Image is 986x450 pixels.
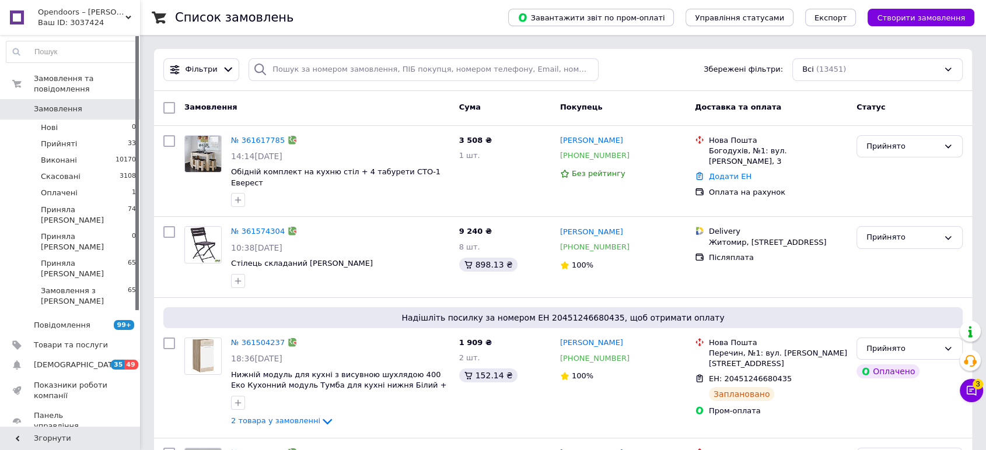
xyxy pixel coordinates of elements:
[695,103,781,111] span: Доставка та оплата
[459,368,518,382] div: 152.14 ₴
[38,7,125,17] span: Opendoors – Кухні, Меблі для дому, Двері
[41,231,132,252] span: Приняла [PERSON_NAME]
[459,136,492,145] span: 3 508 ₴
[802,64,814,75] span: Всі
[175,10,293,24] h1: Список замовлень
[973,379,983,389] span: 3
[709,226,847,237] div: Delivery
[709,135,847,146] div: Нова Пошта
[459,353,480,362] span: 2 шт.
[877,13,965,22] span: Створити замовлення
[185,136,221,172] img: Фото товару
[132,188,136,198] span: 1
[560,242,630,251] a: [PHONE_NUMBER]
[184,103,237,111] span: Замовлення
[518,12,665,23] span: Завантажити звіт по пром-оплаті
[41,139,77,149] span: Прийняті
[231,416,334,425] a: 2 товара у замовленні
[249,58,599,81] input: Пошук за номером замовлення, ПІБ покупця, номером телефону, Email, номером накладної
[231,338,285,347] a: № 361504237
[34,104,82,114] span: Замовлення
[128,139,136,149] span: 33
[709,187,847,198] div: Оплата на рахунок
[560,337,623,349] a: [PERSON_NAME]
[709,348,847,369] div: Перечин, №1: вул. [PERSON_NAME][STREET_ADDRESS]
[459,338,492,347] span: 1 909 ₴
[866,231,939,244] div: Прийнято
[459,103,481,111] span: Cума
[184,135,222,173] a: Фото товару
[459,242,480,251] span: 8 шт.
[459,258,518,272] div: 898.13 ₴
[709,252,847,263] div: Післяплата
[34,380,108,401] span: Показники роботи компанії
[231,167,440,187] a: Обідній комплект на кухню стіл + 4 табурети СТО-1 Еверест
[560,103,603,111] span: Покупець
[560,135,623,146] a: [PERSON_NAME]
[508,9,674,26] button: Завантажити звіт по пром-оплаті
[459,227,492,235] span: 9 240 ₴
[128,286,136,307] span: 65
[560,151,630,160] a: [PHONE_NUMBER]
[168,312,958,324] span: Надішліть посилку за номером ЕН 20451246680435, щоб отримати оплату
[805,9,856,26] button: Експорт
[184,226,222,263] a: Фото товару
[114,320,134,330] span: 99+
[120,171,136,182] span: 3108
[111,360,124,370] span: 35
[231,416,320,425] span: 2 товара у замовленні
[41,286,128,307] span: Замовлення з [PERSON_NAME]
[816,65,847,73] span: (13451)
[459,151,480,160] span: 1 шт.
[41,171,81,182] span: Скасовані
[41,155,77,166] span: Виконані
[231,243,282,252] span: 10:38[DATE]
[868,9,974,26] button: Створити замовлення
[41,188,78,198] span: Оплачені
[41,205,128,226] span: Приняла [PERSON_NAME]
[695,13,784,22] span: Управління статусами
[185,338,221,374] img: Фото товару
[231,136,285,145] a: № 361617785
[709,172,751,181] a: Додати ЕН
[560,354,630,363] a: [PHONE_NUMBER]
[34,320,90,331] span: Повідомлення
[231,354,282,363] span: 18:36[DATE]
[41,258,128,279] span: Приняла [PERSON_NAME]
[560,227,623,238] a: [PERSON_NAME]
[186,64,218,75] span: Фільтри
[38,17,140,28] div: Ваш ID: 3037424
[34,360,120,370] span: [DEMOGRAPHIC_DATA]
[572,371,593,380] span: 100%
[814,13,847,22] span: Експорт
[184,337,222,375] a: Фото товару
[124,360,138,370] span: 49
[709,387,775,401] div: Заплановано
[866,140,939,153] div: Прийнято
[709,374,792,383] span: ЕН: 20451246680435
[231,259,373,268] a: Стілець складаний [PERSON_NAME]
[572,261,593,269] span: 100%
[34,340,108,350] span: Товари та послуги
[132,122,136,133] span: 0
[709,337,847,348] div: Нова Пошта
[41,122,58,133] span: Нові
[866,343,939,355] div: Прийнято
[6,41,137,62] input: Пошук
[704,64,783,75] span: Збережені фільтри:
[116,155,136,166] span: 10170
[856,103,886,111] span: Статус
[686,9,793,26] button: Управління статусами
[231,370,446,400] a: Нижній модуль для кухні з висувною шухлядою 400 Еко Кухонний модуль Тумба для кухні нижня Білий +...
[128,205,136,226] span: 74
[231,152,282,161] span: 14:14[DATE]
[34,73,140,94] span: Замовлення та повідомлення
[709,406,847,416] div: Пром-оплата
[709,237,847,248] div: Житомир, [STREET_ADDRESS]
[856,364,919,378] div: Оплачено
[132,231,136,252] span: 0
